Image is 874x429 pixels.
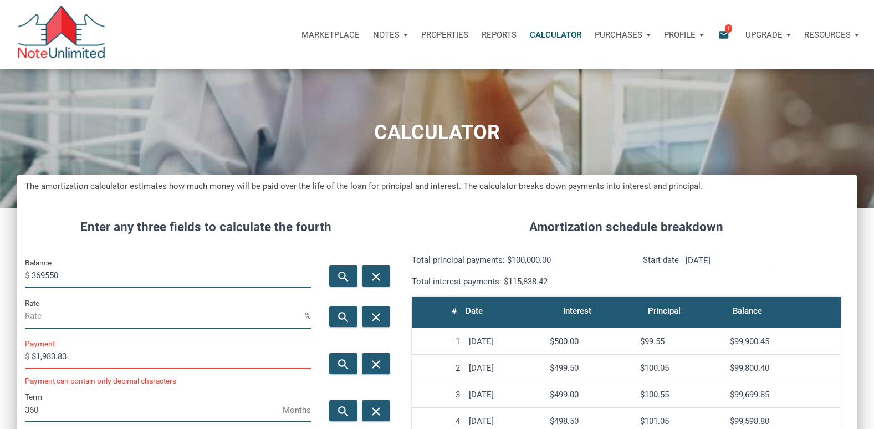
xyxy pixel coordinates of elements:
button: close [362,306,390,327]
a: Calculator [523,18,588,52]
div: Balance [733,303,762,319]
span: $ [25,348,32,365]
p: Notes [373,30,400,40]
div: [DATE] [469,336,541,346]
button: Notes [366,18,415,52]
input: Payment [32,344,311,369]
i: close [370,270,383,284]
button: Reports [475,18,523,52]
div: Interest [563,303,591,319]
h4: Amortization schedule breakdown [403,218,849,237]
div: $99,699.85 [730,390,836,400]
input: Term [25,397,283,422]
i: search [337,405,350,418]
div: $499.00 [550,390,631,400]
p: Start date [643,253,679,288]
p: Total interest payments: $115,838.42 [412,275,618,288]
div: 4 [416,416,461,426]
div: [DATE] [469,390,541,400]
p: Calculator [530,30,581,40]
h4: Enter any three fields to calculate the fourth [25,218,387,237]
div: Payment can contain only decimal characters [25,377,311,385]
button: close [362,353,390,374]
div: [DATE] [469,363,541,373]
i: search [337,357,350,371]
button: close [362,265,390,287]
h1: CALCULATOR [8,121,866,144]
p: Reports [482,30,517,40]
div: $498.50 [550,416,631,426]
button: search [329,306,357,327]
button: search [329,353,357,374]
button: search [329,265,357,287]
p: Total principal payments: $100,000.00 [412,253,618,267]
button: Resources [798,18,866,52]
button: email1 [710,18,739,52]
div: Principal [648,303,681,319]
div: [DATE] [469,416,541,426]
div: $99,900.45 [730,336,836,346]
div: $99,598.80 [730,416,836,426]
div: $99,800.40 [730,363,836,373]
span: Months [283,401,311,419]
div: # [452,303,457,319]
i: search [337,270,350,284]
button: Marketplace [295,18,366,52]
i: close [370,405,383,418]
i: close [370,357,383,371]
p: Properties [421,30,468,40]
input: Balance [32,263,311,288]
h5: The amortization calculator estimates how much money will be paid over the life of the loan for p... [25,180,849,193]
p: Purchases [595,30,642,40]
p: Upgrade [745,30,783,40]
div: $99.55 [640,336,722,346]
p: Marketplace [301,30,360,40]
span: 1 [725,24,732,33]
i: email [717,28,730,41]
button: Upgrade [739,18,798,52]
div: 3 [416,390,461,400]
div: $500.00 [550,336,631,346]
div: $499.50 [550,363,631,373]
button: search [329,400,357,421]
div: $100.05 [640,363,722,373]
button: Purchases [588,18,657,52]
div: $101.05 [640,416,722,426]
img: NoteUnlimited [17,6,106,64]
input: Rate [25,304,305,329]
p: Profile [664,30,696,40]
div: Date [466,303,483,319]
div: 2 [416,363,461,373]
div: 1 [416,336,461,346]
button: close [362,400,390,421]
label: Term [25,390,42,404]
a: Properties [415,18,475,52]
label: Balance [25,256,52,269]
p: Resources [804,30,851,40]
button: Profile [657,18,711,52]
i: close [370,310,383,324]
label: Rate [25,297,39,310]
div: $100.55 [640,390,722,400]
label: Payment [25,337,55,350]
span: % [305,307,311,325]
i: search [337,310,350,324]
span: $ [25,267,32,284]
